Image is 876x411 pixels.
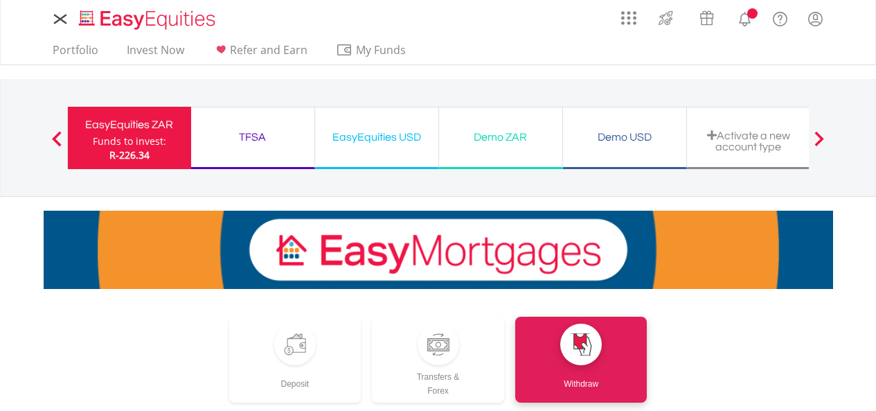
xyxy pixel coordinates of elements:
img: thrive-v2.svg [654,7,677,29]
div: EasyEquities USD [323,128,430,147]
img: EasyMortage Promotion Banner [44,211,833,289]
div: Activate a new account type [695,130,802,152]
a: My Profile [798,3,833,34]
a: Transfers &Forex [372,317,504,403]
div: EasyEquities ZAR [76,115,183,134]
span: Refer and Earn [230,42,307,58]
span: My Funds [336,41,427,59]
img: vouchers-v2.svg [695,7,718,29]
div: Funds to invest: [93,134,166,148]
a: Deposit [229,317,361,403]
a: Home page [73,3,221,31]
a: AppsGrid [612,3,645,26]
a: FAQ's and Support [762,3,798,31]
a: Refer and Earn [207,43,313,64]
a: Withdraw [515,317,647,403]
div: TFSA [199,128,306,147]
div: Withdraw [515,365,647,391]
a: Portfolio [47,43,104,64]
div: Transfers & Forex [372,365,504,398]
img: EasyEquities_Logo.png [76,8,221,31]
a: Invest Now [121,43,190,64]
div: Demo USD [571,128,678,147]
div: Deposit [229,365,361,391]
div: Demo ZAR [447,128,554,147]
a: Vouchers [686,3,727,29]
span: R-226.34 [109,148,150,161]
img: grid-menu-icon.svg [621,10,636,26]
a: Notifications [727,3,762,31]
